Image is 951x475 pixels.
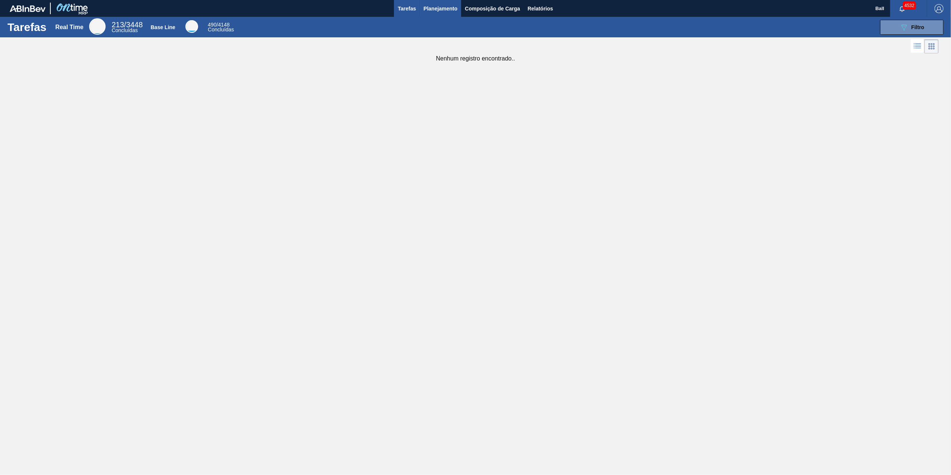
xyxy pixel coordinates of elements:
span: / 3448 [112,21,143,29]
span: Filtro [911,24,925,30]
div: Base Line [208,22,234,32]
img: TNhmsLtSVTkK8tSr43FrP2fwEKptu5GPRR3wAAAABJRU5ErkJggg== [10,5,46,12]
img: Logout [935,4,944,13]
button: Notificações [890,3,914,14]
span: 4532 [903,1,916,10]
div: Real Time [112,22,143,33]
div: Base Line [151,24,175,30]
span: Relatórios [528,4,553,13]
span: / 4148 [208,22,229,28]
button: Filtro [880,20,944,35]
span: Composição de Carga [465,4,520,13]
div: Visão em Cards [925,39,939,53]
span: Concluídas [112,27,138,33]
span: 490 [208,22,216,28]
h1: Tarefas [7,23,47,31]
span: Concluídas [208,27,234,32]
div: Real Time [55,24,83,31]
span: Tarefas [398,4,416,13]
span: 213 [112,21,124,29]
div: Visão em Lista [911,39,925,53]
div: Base Line [185,20,198,33]
div: Real Time [89,18,106,35]
span: Planejamento [423,4,457,13]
